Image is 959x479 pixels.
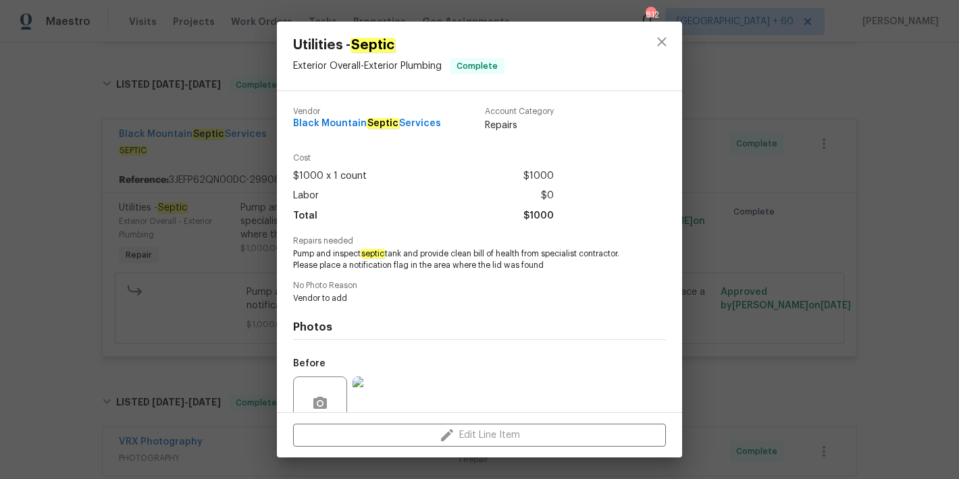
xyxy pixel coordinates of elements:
span: Pump and inspect tank and provide clean bill of health from specialist contractor. Please place a... [293,248,629,271]
span: Vendor [293,107,441,116]
span: $0 [541,186,554,206]
h5: Before [293,359,326,368]
em: septic [361,249,385,258]
span: $1000 x 1 count [293,167,367,186]
span: Repairs [485,119,554,132]
span: Cost [293,154,554,163]
span: $1000 [523,167,554,186]
span: Exterior Overall - Exterior Plumbing [293,61,442,71]
span: Repairs needed [293,237,666,246]
span: Black Mountain Services [293,119,441,129]
span: Labor [293,186,319,206]
span: Vendor to add [293,293,629,304]
em: Septic [367,118,399,129]
span: Complete [451,59,503,73]
button: close [646,26,678,58]
span: Total [293,206,317,226]
h4: Photos [293,320,666,334]
span: No Photo Reason [293,281,666,290]
em: Septic [351,38,395,53]
span: Account Category [485,107,554,116]
div: 812 [646,8,655,22]
span: Utilities - [293,38,504,53]
span: $1000 [523,206,554,226]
